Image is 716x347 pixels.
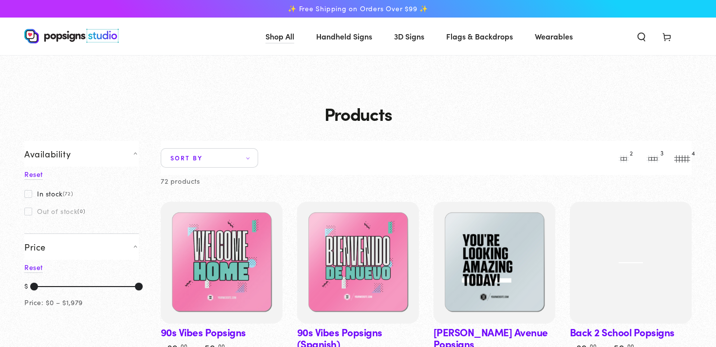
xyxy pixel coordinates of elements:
span: Availability [24,148,71,159]
p: 72 products [161,175,200,187]
a: 90s Vibes Popsigns90s Vibes Popsigns [161,202,283,324]
span: Handheld Signs [316,29,372,43]
summary: Sort by [161,148,258,168]
summary: Search our site [629,25,654,47]
label: In stock [24,190,73,197]
button: 3 [643,148,662,168]
a: 90s Vibes Popsigns (Spanish)90s Vibes Popsigns (Spanish) [297,202,419,324]
span: Price [24,241,46,252]
a: Ambrose Avenue PopsignsAmbrose Avenue Popsigns [433,202,555,324]
h1: Products [24,104,692,123]
div: $ [24,280,28,293]
span: ✨ Free Shipping on Orders Over $99 ✨ [288,4,428,13]
a: Handheld Signs [309,23,379,49]
a: Back 2 School PopsignsBack 2 School Popsigns [570,202,692,324]
span: Flags & Backdrops [446,29,513,43]
summary: Availability [24,141,139,167]
a: Shop All [258,23,301,49]
a: Reset [24,262,43,273]
a: 3D Signs [387,23,432,49]
span: Shop All [265,29,294,43]
span: (0) [77,208,85,214]
img: Popsigns Studio [24,29,119,43]
a: Wearables [528,23,580,49]
span: Wearables [535,29,573,43]
button: 2 [614,148,633,168]
summary: Price [24,233,139,260]
div: Price: $0 – $1,979 [24,296,83,308]
span: 3D Signs [394,29,424,43]
label: Out of stock [24,207,85,215]
a: Reset [24,169,43,180]
span: (72) [63,191,73,196]
a: Flags & Backdrops [439,23,520,49]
